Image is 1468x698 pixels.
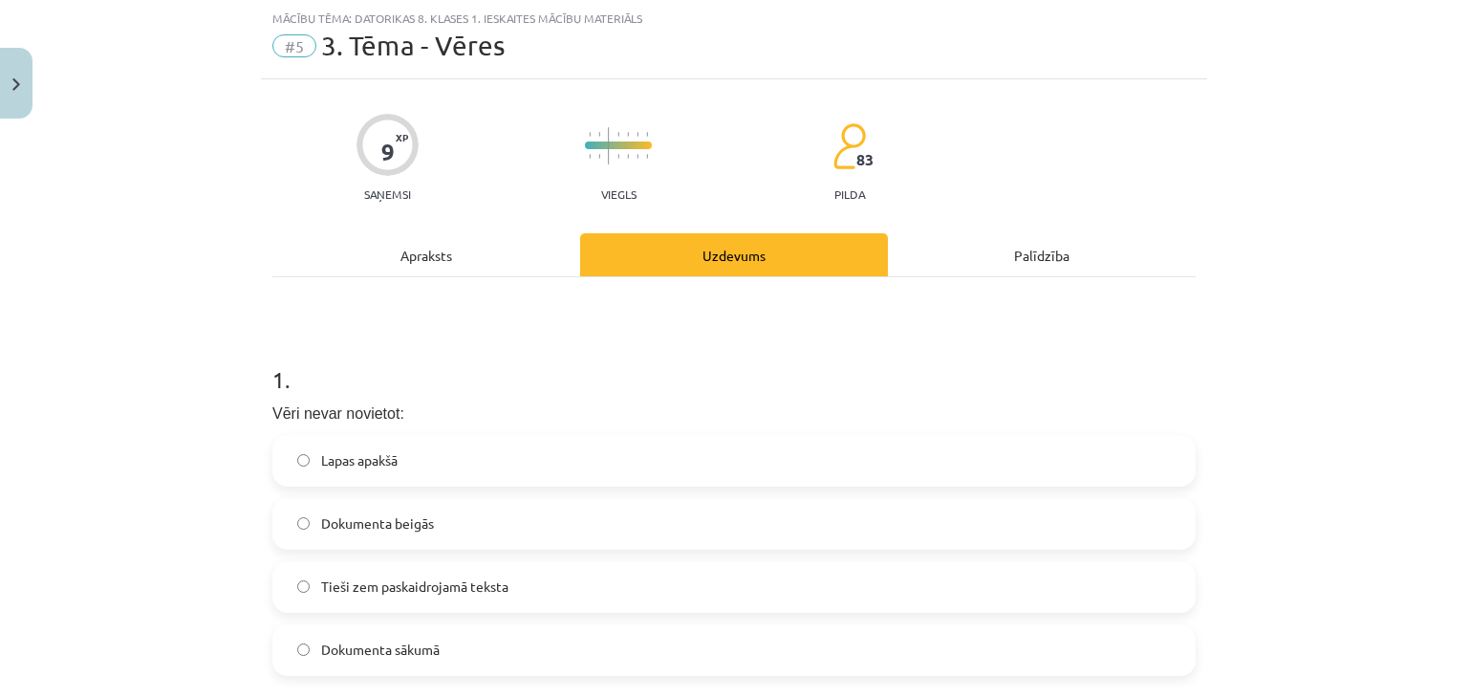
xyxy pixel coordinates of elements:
[272,34,316,57] span: #5
[297,643,310,656] input: Dokumenta sākumā
[637,132,638,137] img: icon-short-line-57e1e144782c952c97e751825c79c345078a6d821885a25fce030b3d8c18986b.svg
[856,151,874,168] span: 83
[580,233,888,276] div: Uzdevums
[321,30,505,61] span: 3. Tēma - Vēres
[589,132,591,137] img: icon-short-line-57e1e144782c952c97e751825c79c345078a6d821885a25fce030b3d8c18986b.svg
[598,132,600,137] img: icon-short-line-57e1e144782c952c97e751825c79c345078a6d821885a25fce030b3d8c18986b.svg
[297,517,310,530] input: Dokumenta beigās
[834,187,865,201] p: pilda
[12,78,20,91] img: icon-close-lesson-0947bae3869378f0d4975bcd49f059093ad1ed9edebbc8119c70593378902aed.svg
[627,154,629,159] img: icon-short-line-57e1e144782c952c97e751825c79c345078a6d821885a25fce030b3d8c18986b.svg
[617,132,619,137] img: icon-short-line-57e1e144782c952c97e751825c79c345078a6d821885a25fce030b3d8c18986b.svg
[617,154,619,159] img: icon-short-line-57e1e144782c952c97e751825c79c345078a6d821885a25fce030b3d8c18986b.svg
[272,11,1196,25] div: Mācību tēma: Datorikas 8. klases 1. ieskaites mācību materiāls
[321,577,508,597] span: Tieši zem paskaidrojamā teksta
[646,154,648,159] img: icon-short-line-57e1e144782c952c97e751825c79c345078a6d821885a25fce030b3d8c18986b.svg
[627,132,629,137] img: icon-short-line-57e1e144782c952c97e751825c79c345078a6d821885a25fce030b3d8c18986b.svg
[637,154,638,159] img: icon-short-line-57e1e144782c952c97e751825c79c345078a6d821885a25fce030b3d8c18986b.svg
[297,580,310,593] input: Tieši zem paskaidrojamā teksta
[832,122,866,170] img: students-c634bb4e5e11cddfef0936a35e636f08e4e9abd3cc4e673bd6f9a4125e45ecb1.svg
[381,139,395,165] div: 9
[321,513,434,534] span: Dokumenta beigās
[356,187,419,201] p: Saņemsi
[601,187,637,201] p: Viegls
[297,454,310,467] input: Lapas apakšā
[598,154,600,159] img: icon-short-line-57e1e144782c952c97e751825c79c345078a6d821885a25fce030b3d8c18986b.svg
[888,233,1196,276] div: Palīdzība
[646,132,648,137] img: icon-short-line-57e1e144782c952c97e751825c79c345078a6d821885a25fce030b3d8c18986b.svg
[272,333,1196,392] h1: 1 .
[272,405,404,422] span: Vēri nevar novietot:
[321,450,398,470] span: Lapas apakšā
[608,127,610,164] img: icon-long-line-d9ea69661e0d244f92f715978eff75569469978d946b2353a9bb055b3ed8787d.svg
[589,154,591,159] img: icon-short-line-57e1e144782c952c97e751825c79c345078a6d821885a25fce030b3d8c18986b.svg
[396,132,408,142] span: XP
[321,640,440,660] span: Dokumenta sākumā
[272,233,580,276] div: Apraksts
